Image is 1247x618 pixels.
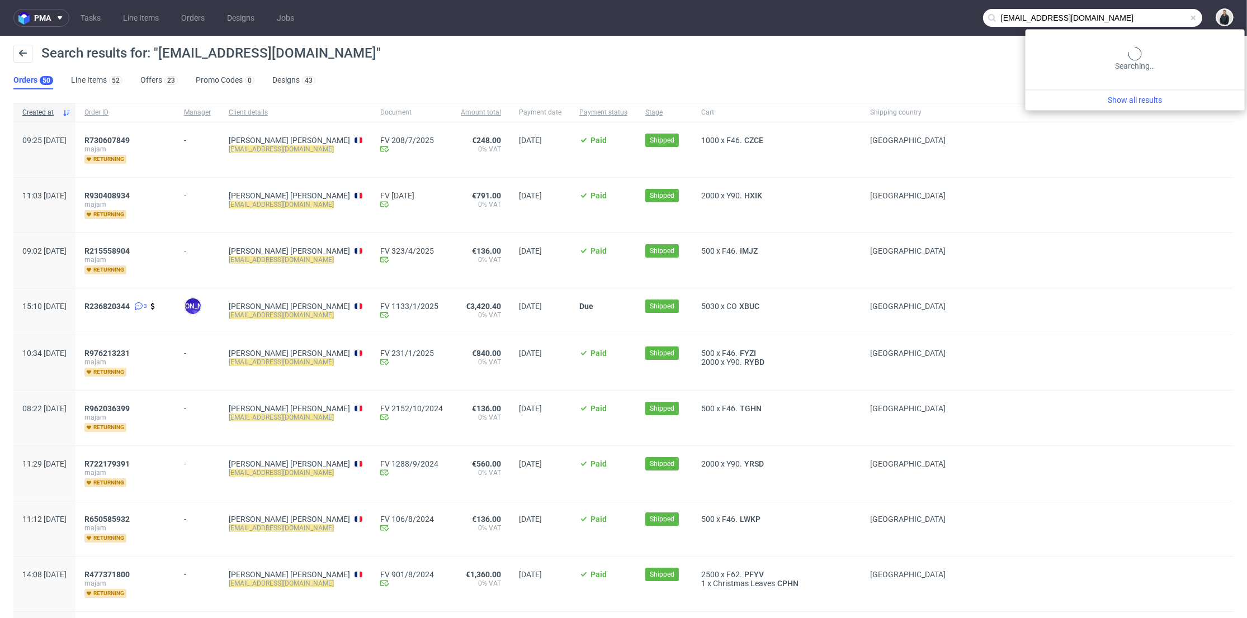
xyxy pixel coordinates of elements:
[701,515,852,524] div: x
[701,358,852,367] div: x
[519,459,542,468] span: [DATE]
[701,459,852,468] div: x
[140,72,178,89] a: Offers23
[305,77,313,84] div: 43
[184,510,211,524] div: -
[738,246,760,255] span: IMJZ
[1030,47,1240,72] div: Searching…
[84,478,126,487] span: returning
[591,246,607,255] span: Paid
[84,145,166,154] span: majam
[726,136,742,145] span: F46.
[184,565,211,579] div: -
[229,404,350,413] a: [PERSON_NAME] [PERSON_NAME]
[519,302,542,311] span: [DATE]
[472,459,501,468] span: €560.00
[650,403,674,413] span: Shipped
[84,349,132,358] a: R976213231
[742,136,766,145] a: CZCE
[229,515,350,524] a: [PERSON_NAME] [PERSON_NAME]
[870,459,946,468] span: [GEOGRAPHIC_DATA]
[84,302,132,311] a: R236820344
[229,349,350,358] a: [PERSON_NAME] [PERSON_NAME]
[184,242,211,255] div: -
[461,579,501,588] span: 0% VAT
[701,136,852,145] div: x
[742,191,764,200] a: HXIK
[71,72,122,89] a: Line Items52
[701,404,852,413] div: x
[84,255,166,264] span: majam
[84,515,130,524] span: R650585932
[229,570,350,579] a: [PERSON_NAME] [PERSON_NAME]
[472,349,501,358] span: €840.00
[42,77,50,84] div: 50
[650,459,674,469] span: Shipped
[742,459,766,468] span: YRSD
[519,246,542,255] span: [DATE]
[519,404,542,413] span: [DATE]
[84,246,130,255] span: R215558904
[84,191,132,200] a: R930408934
[472,246,501,255] span: €136.00
[701,459,719,468] span: 2000
[519,515,542,524] span: [DATE]
[461,200,501,209] span: 0% VAT
[116,9,166,27] a: Line Items
[380,570,443,579] a: FV 901/8/2024
[461,255,501,264] span: 0% VAT
[650,246,674,256] span: Shipped
[229,358,334,366] mark: [EMAIL_ADDRESS][DOMAIN_NAME]
[84,136,130,145] span: R730607849
[84,515,132,524] a: R650585932
[270,9,301,27] a: Jobs
[380,404,443,413] a: FV 2152/10/2024
[84,358,166,367] span: majam
[229,191,350,200] a: [PERSON_NAME] [PERSON_NAME]
[229,246,350,255] a: [PERSON_NAME] [PERSON_NAME]
[472,191,501,200] span: €791.00
[701,570,719,579] span: 2500
[701,570,852,579] div: x
[461,311,501,320] span: 0% VAT
[84,570,132,579] a: R477371800
[775,579,801,588] a: CPHN
[112,77,120,84] div: 52
[22,136,67,145] span: 09:25 [DATE]
[184,131,211,145] div: -
[167,77,175,84] div: 23
[84,570,130,579] span: R477371800
[722,246,738,255] span: F46.
[701,246,715,255] span: 500
[701,108,852,117] span: Cart
[466,570,501,579] span: €1,360.00
[650,514,674,524] span: Shipped
[84,246,132,255] a: R215558904
[737,302,762,311] a: XBUC
[701,191,719,200] span: 2000
[185,298,201,314] figcaption: [PERSON_NAME]
[738,404,764,413] a: TGHN
[591,459,607,468] span: Paid
[713,579,775,588] span: Christmas Leaves
[726,358,742,367] span: Y90.
[870,349,946,358] span: [GEOGRAPHIC_DATA]
[519,570,542,579] span: [DATE]
[742,570,766,579] a: PFYV
[380,349,443,358] a: FV 231/1/2025
[22,302,67,311] span: 15:10 [DATE]
[701,579,706,588] span: 1
[184,108,211,117] span: Manager
[870,136,946,145] span: [GEOGRAPHIC_DATA]
[84,155,126,164] span: returning
[22,459,67,468] span: 11:29 [DATE]
[132,302,147,311] a: 3
[591,404,607,413] span: Paid
[84,534,126,543] span: returning
[229,302,350,311] a: [PERSON_NAME] [PERSON_NAME]
[84,404,132,413] a: R962036399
